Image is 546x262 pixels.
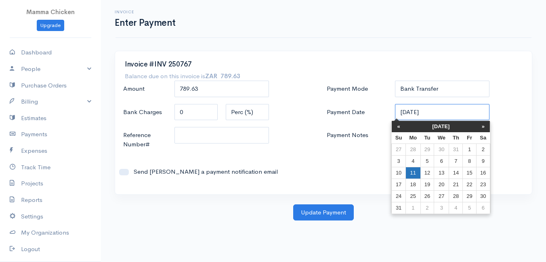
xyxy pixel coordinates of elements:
[449,202,463,214] td: 4
[405,202,420,214] td: 1
[463,179,476,190] td: 22
[392,155,406,167] td: 3
[420,190,434,202] td: 26
[115,10,176,14] h6: Invoice
[434,155,449,167] td: 6
[405,132,420,144] th: Mo
[392,167,406,179] td: 10
[476,190,490,202] td: 30
[449,155,463,167] td: 7
[476,179,490,190] td: 23
[463,143,476,155] td: 1
[476,121,490,132] th: »
[119,81,170,97] label: Amount
[463,167,476,179] td: 15
[392,143,406,155] td: 27
[476,167,490,179] td: 16
[449,132,463,144] th: Th
[434,202,449,214] td: 3
[37,20,64,31] a: Upgrade
[463,202,476,214] td: 5
[434,143,449,155] td: 30
[449,143,463,155] td: 31
[115,18,176,28] h1: Enter Payment
[119,127,170,152] label: Reference Number#
[449,167,463,179] td: 14
[405,190,420,202] td: 25
[434,179,449,190] td: 20
[449,179,463,190] td: 21
[205,72,240,80] strong: ZAR 789.63
[434,132,449,144] th: We
[476,202,490,214] td: 6
[420,167,434,179] td: 12
[476,143,490,155] td: 2
[420,202,434,214] td: 2
[392,132,406,144] th: Su
[323,104,391,121] label: Payment Date
[392,190,406,202] td: 24
[392,202,406,214] td: 31
[420,155,434,167] td: 5
[463,132,476,144] th: Fr
[434,167,449,179] td: 13
[125,72,240,80] h7: Balance due on this invoice is
[323,81,391,97] label: Payment Mode
[405,143,420,155] td: 28
[405,179,420,190] td: 18
[392,179,406,190] td: 17
[405,155,420,167] td: 4
[392,121,406,132] th: «
[405,121,476,132] th: [DATE]
[323,127,391,152] label: Payment Notes
[129,167,316,177] label: Send [PERSON_NAME] a payment notification email
[449,190,463,202] td: 28
[26,8,75,16] span: Mamma Chicken
[434,190,449,202] td: 27
[420,132,434,144] th: Tu
[293,204,354,221] button: Update Payment
[420,143,434,155] td: 29
[119,104,170,121] label: Bank Charges
[420,179,434,190] td: 19
[463,190,476,202] td: 29
[476,132,490,144] th: Sa
[125,61,522,69] h3: Invoice #INV 250767
[476,155,490,167] td: 9
[463,155,476,167] td: 8
[405,167,420,179] td: 11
